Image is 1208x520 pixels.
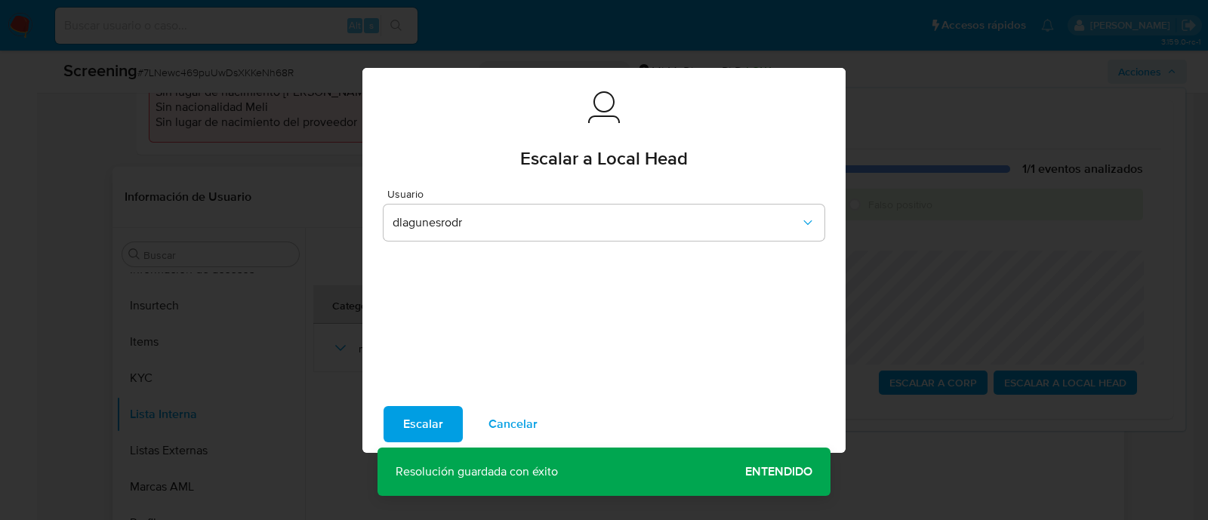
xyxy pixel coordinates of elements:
[488,408,538,441] span: Cancelar
[384,205,824,241] button: dlagunesrodr
[469,406,557,442] button: Cancelar
[384,406,463,442] button: Escalar
[387,189,828,199] span: Usuario
[403,408,443,441] span: Escalar
[520,149,688,168] span: Escalar a Local Head
[393,215,800,230] span: dlagunesrodr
